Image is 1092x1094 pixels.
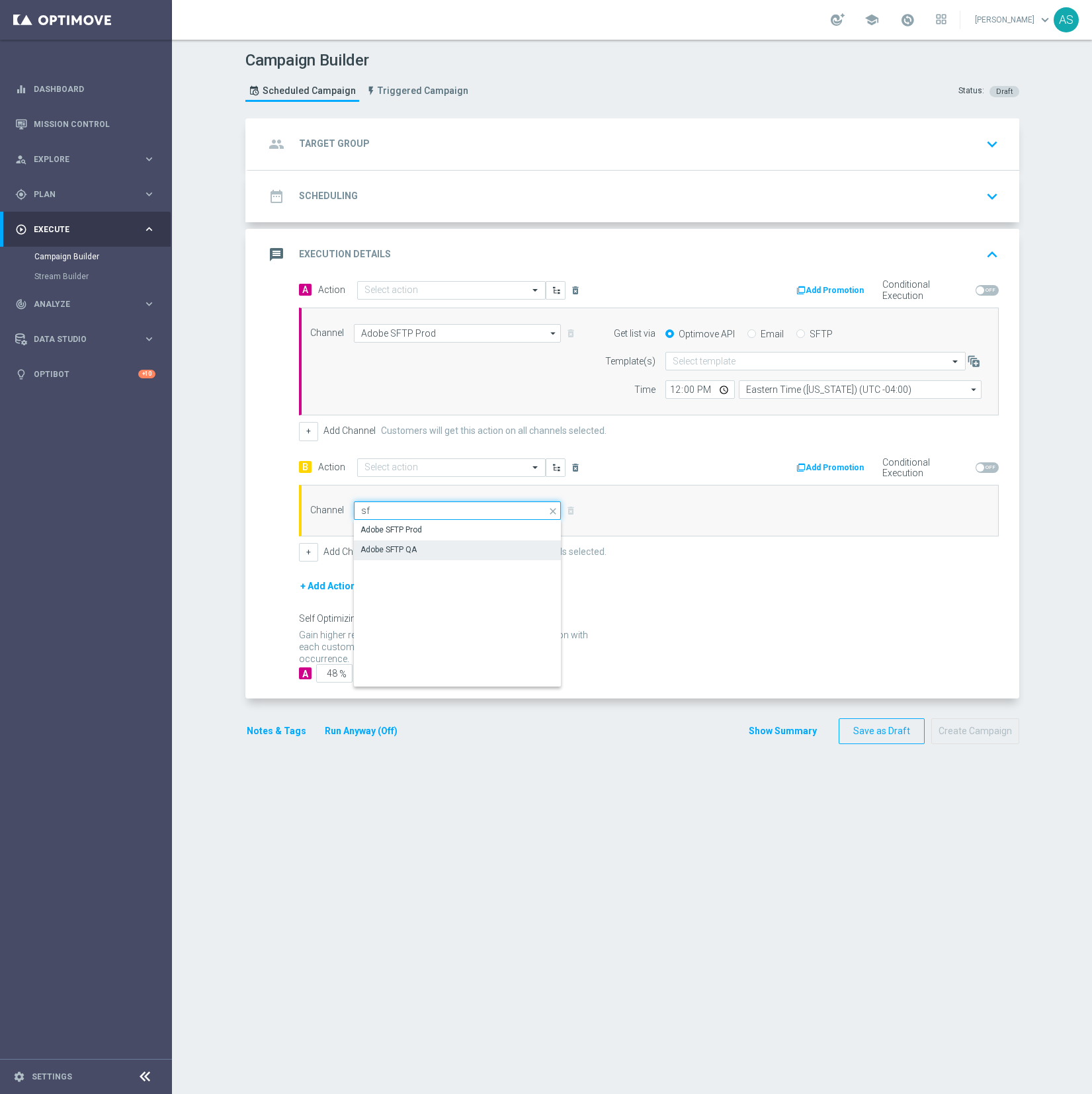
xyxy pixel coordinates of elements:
[34,300,143,308] span: Analyze
[15,298,143,310] div: Analyze
[15,153,143,165] div: Explore
[323,425,376,437] label: Add Channel
[299,629,597,665] p: Gain higher response rates by matching the most effective action with each customer. The action-c...
[265,242,1003,267] div: message Execution Details keyboard_arrow_up
[310,505,344,516] label: Channel
[614,328,655,339] label: Get list via
[143,188,155,200] i: keyboard_arrow_right
[15,84,156,95] button: equalizer Dashboard
[299,667,312,679] div: A
[339,669,347,680] span: %
[605,356,655,367] label: Template(s)
[299,190,358,202] h2: Scheduling
[354,501,562,520] input: Quick find
[15,154,156,165] button: person_search Explore keyboard_arrow_right
[15,189,156,200] button: gps_fixed Plan keyboard_arrow_right
[13,1071,25,1083] i: settings
[360,524,422,536] div: Adobe SFTP Prod
[318,462,345,473] label: Action
[299,248,391,261] h2: Execution Details
[299,543,318,562] button: +
[323,723,399,739] button: Run Anyway (Off)
[310,327,344,339] label: Channel
[634,384,655,396] label: Time
[958,85,984,97] div: Status:
[15,119,156,130] div: Mission Control
[299,422,318,441] button: +
[982,134,1002,154] i: keyboard_arrow_down
[265,184,1003,209] div: date_range Scheduling keyboard_arrow_down
[15,333,143,345] div: Data Studio
[143,298,155,310] i: keyboard_arrow_right
[354,324,562,343] input: Select channel
[15,224,143,235] div: Execute
[34,251,138,262] a: Campaign Builder
[34,271,138,282] a: Stream Builder
[839,718,925,744] button: Save as Draft
[299,284,312,296] span: A
[354,540,562,560] div: Press SPACE to select this row.
[569,282,582,298] button: delete_forever
[245,723,308,739] button: Notes & Tags
[981,184,1003,209] button: keyboard_arrow_down
[34,267,171,286] div: Stream Builder
[34,106,155,142] a: Mission Control
[15,224,156,235] button: play_circle_outline Execute keyboard_arrow_right
[299,578,357,595] button: + Add Action
[32,1073,72,1081] a: Settings
[143,223,155,235] i: keyboard_arrow_right
[318,284,345,296] label: Action
[299,613,406,624] div: Self Optimizing Campaign
[15,71,155,106] div: Dashboard
[299,461,312,473] span: B
[1038,13,1052,27] span: keyboard_arrow_down
[15,106,155,142] div: Mission Control
[265,243,288,267] i: message
[996,87,1013,96] span: Draft
[34,226,143,233] span: Execute
[974,10,1054,30] a: [PERSON_NAME]keyboard_arrow_down
[989,85,1019,96] colored-tag: Draft
[795,460,868,475] button: Add Promotion
[34,71,155,106] a: Dashboard
[34,190,143,198] span: Plan
[381,425,607,437] label: Customers will get this action on all channels selected.
[547,502,560,521] i: close
[864,13,879,27] span: school
[34,155,143,163] span: Explore
[34,357,138,392] a: Optibot
[143,153,155,165] i: keyboard_arrow_right
[15,189,143,200] div: Plan
[931,718,1019,744] button: Create Campaign
[360,544,417,556] div: Adobe SFTP QA
[570,462,581,473] i: delete_forever
[15,298,27,310] i: track_changes
[34,247,171,267] div: Campaign Builder
[15,153,27,165] i: person_search
[265,185,288,208] i: date_range
[882,457,970,480] label: Conditional Execution
[810,328,833,340] label: SFTP
[570,285,581,296] i: delete_forever
[15,189,27,200] i: gps_fixed
[968,381,981,398] i: arrow_drop_down
[354,521,562,540] div: Press SPACE to select this row.
[882,279,970,302] label: Conditional Execution
[15,369,156,380] button: lightbulb Optibot +10
[245,51,475,70] h1: Campaign Builder
[362,80,472,102] a: Triggered Campaign
[143,333,155,345] i: keyboard_arrow_right
[748,724,818,739] button: Show Summary
[679,328,735,340] label: Optimove API
[547,325,560,342] i: arrow_drop_down
[795,283,868,298] button: Add Promotion
[323,546,376,558] label: Add Channel
[263,85,356,97] span: Scheduled Campaign
[15,299,156,310] button: track_changes Analyze keyboard_arrow_right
